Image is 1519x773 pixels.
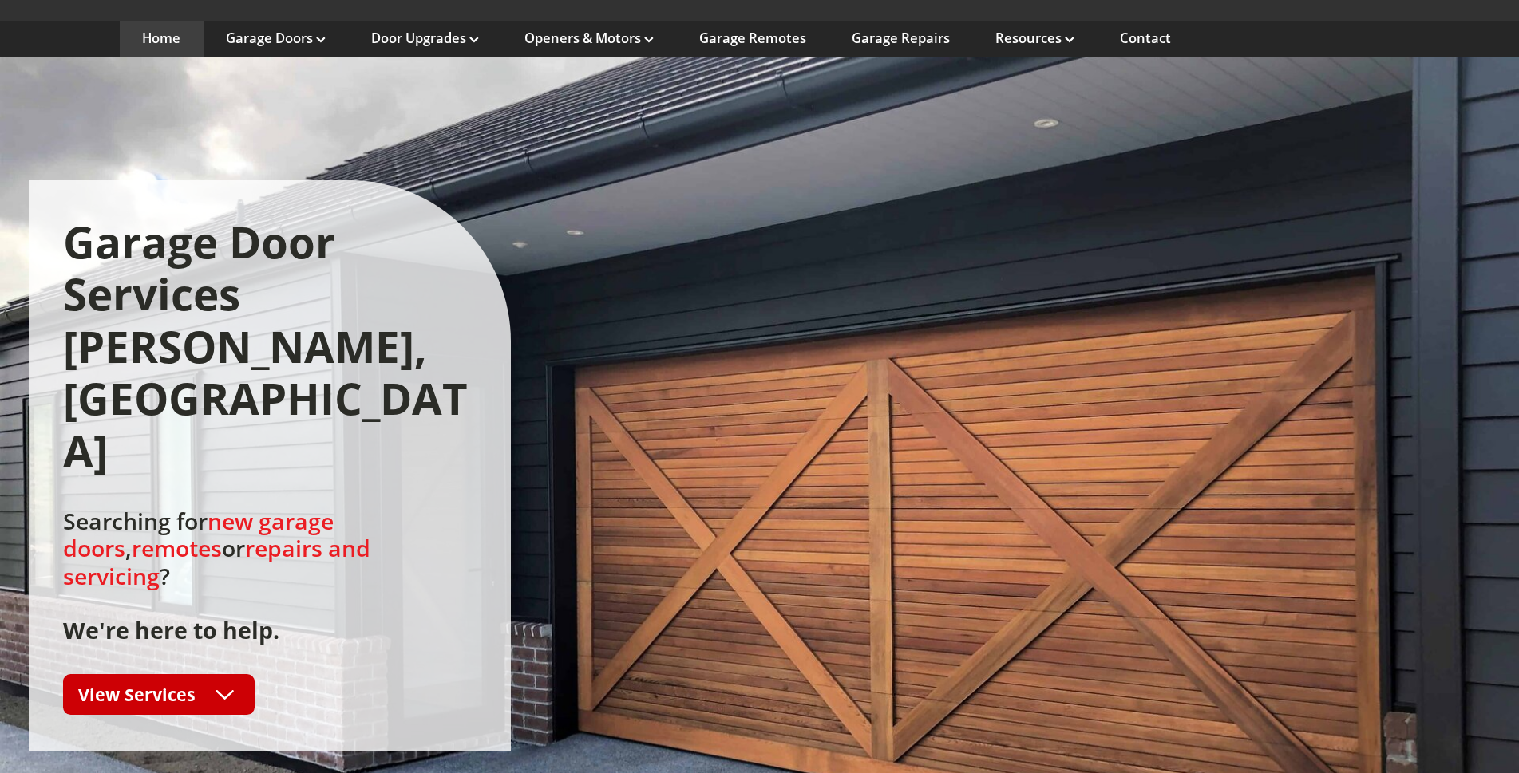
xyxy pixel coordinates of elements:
a: View Services [63,674,255,715]
a: Resources [995,30,1074,47]
h2: Searching for , or ? [63,507,477,644]
a: Door Upgrades [371,30,479,47]
a: Home [142,30,180,47]
a: Openers & Motors [524,30,654,47]
a: Garage Remotes [699,30,806,47]
a: remotes [132,533,222,563]
a: Garage Doors [226,30,326,47]
a: repairs and servicing [63,533,370,590]
a: new garage doors [63,506,334,563]
span: View Services [78,683,196,706]
a: Garage Repairs [852,30,950,47]
strong: We're here to help. [63,615,279,645]
a: Contact [1120,30,1171,47]
h1: Garage Door Services [PERSON_NAME], [GEOGRAPHIC_DATA] [63,216,477,478]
